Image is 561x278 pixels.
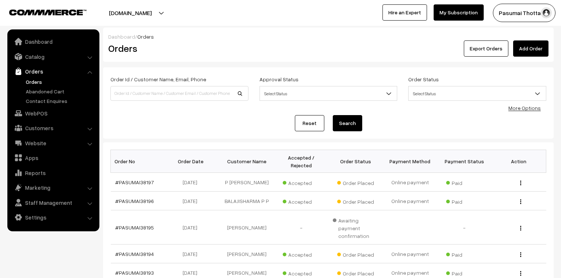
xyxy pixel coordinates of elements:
a: #PASUMAI38194 [115,251,154,257]
button: Pasumai Thotta… [493,4,555,22]
th: Customer Name [219,150,274,173]
span: Order Placed [337,177,374,187]
td: Online payment [383,173,437,192]
a: Reset [295,115,324,131]
td: [PERSON_NAME] [219,210,274,245]
label: Order Status [408,75,439,83]
img: Menu [520,271,521,276]
span: Paid [446,249,483,259]
button: [DOMAIN_NAME] [83,4,177,22]
button: Search [333,115,362,131]
th: Order Date [165,150,219,173]
span: Accepted [283,249,320,259]
th: Order Status [328,150,383,173]
a: #PASUMAI38195 [115,224,154,231]
span: Select Status [409,87,546,100]
a: Settings [9,211,97,224]
span: Order Placed [337,196,374,206]
a: Hire an Expert [382,4,427,21]
a: Customers [9,121,97,135]
span: Paid [446,177,483,187]
img: Menu [520,226,521,231]
a: Catalog [9,50,97,63]
a: Marketing [9,181,97,194]
label: Order Id / Customer Name, Email, Phone [110,75,206,83]
span: Select Status [260,86,398,101]
td: Online payment [383,245,437,263]
a: Dashboard [9,35,97,48]
img: Menu [520,199,521,204]
th: Payment Status [437,150,492,173]
a: Add Order [513,40,548,57]
a: Orders [24,78,97,86]
a: #PASUMAI38193 [115,270,154,276]
span: Accepted [283,268,320,277]
th: Accepted / Rejected [274,150,328,173]
img: COMMMERCE [9,10,87,15]
span: Awaiting payment confirmation [333,215,378,240]
td: Online payment [383,192,437,210]
td: [PERSON_NAME] [219,245,274,263]
th: Action [492,150,546,173]
td: [DATE] [165,245,219,263]
td: BALAJISHARMA P P [219,192,274,210]
button: Export Orders [464,40,508,57]
td: - [437,210,492,245]
td: [DATE] [165,173,219,192]
a: Orders [9,65,97,78]
a: Abandoned Cart [24,88,97,95]
img: Menu [520,252,521,257]
a: Reports [9,166,97,179]
label: Approval Status [260,75,299,83]
span: Select Status [260,87,397,100]
a: Dashboard [108,33,135,40]
span: Accepted [283,196,320,206]
span: Paid [446,196,483,206]
th: Payment Method [383,150,437,173]
a: Website [9,136,97,150]
a: More Options [508,105,541,111]
span: Accepted [283,177,320,187]
td: - [274,210,328,245]
td: P [PERSON_NAME] [219,173,274,192]
div: / [108,33,548,40]
input: Order Id / Customer Name / Customer Email / Customer Phone [110,86,248,101]
a: My Subscription [434,4,484,21]
th: Order No [111,150,165,173]
a: Apps [9,151,97,164]
a: WebPOS [9,107,97,120]
img: Menu [520,181,521,185]
a: #PASUMAI38196 [115,198,154,204]
a: Contact Enquires [24,97,97,105]
h2: Orders [108,43,248,54]
img: user [541,7,552,18]
span: Paid [446,268,483,277]
a: Staff Management [9,196,97,209]
span: Select Status [408,86,546,101]
span: Order Placed [337,268,374,277]
span: Orders [137,33,154,40]
td: [DATE] [165,192,219,210]
a: #PASUMAI38197 [115,179,154,185]
a: COMMMERCE [9,7,74,16]
td: [DATE] [165,210,219,245]
span: Order Placed [337,249,374,259]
